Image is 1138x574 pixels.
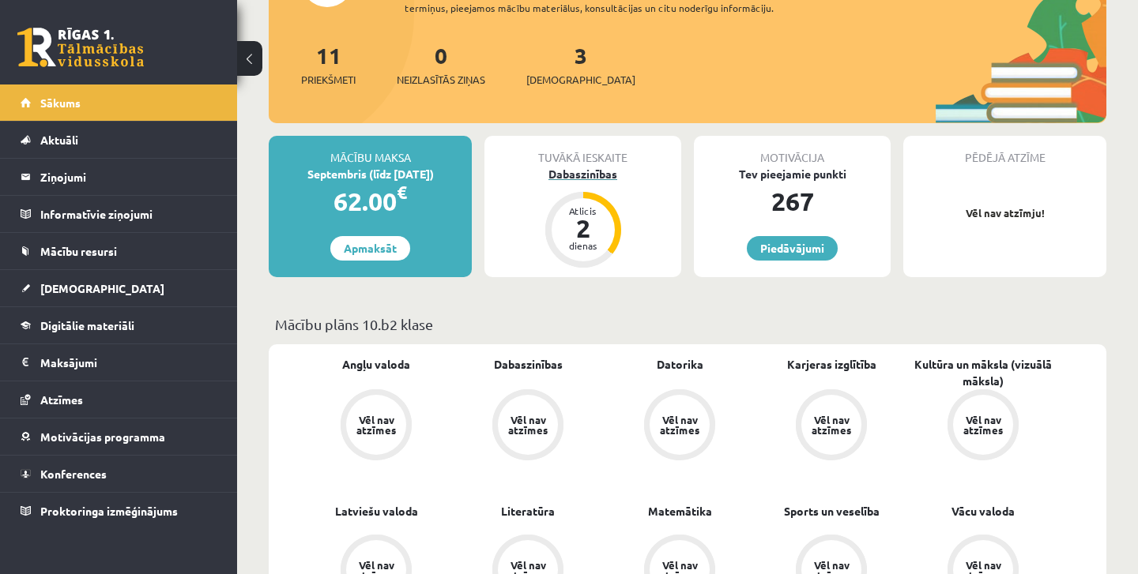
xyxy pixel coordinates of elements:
a: Vēl nav atzīmes [300,389,452,463]
p: Mācību plāns 10.b2 klase [275,313,1100,335]
div: Mācību maksa [269,136,472,166]
a: Matemātika [648,503,712,520]
a: Vēl nav atzīmes [452,389,604,463]
a: Datorika [657,356,703,373]
a: Digitālie materiāli [21,307,217,343]
span: Aktuāli [40,133,78,147]
span: Neizlasītās ziņas [397,72,485,88]
div: Motivācija [694,136,891,166]
legend: Maksājumi [40,344,217,381]
span: Mācību resursi [40,244,117,258]
span: [DEMOGRAPHIC_DATA] [526,72,635,88]
span: Sākums [40,96,81,110]
a: Mācību resursi [21,233,217,269]
span: Digitālie materiāli [40,318,134,332]
p: Vēl nav atzīmju! [911,205,1098,221]
a: Latviešu valoda [335,503,418,520]
a: Dabaszinības Atlicis 2 dienas [484,166,681,270]
a: Aktuāli [21,122,217,158]
a: Rīgas 1. Tālmācības vidusskola [17,28,144,67]
span: € [397,181,407,204]
a: Atzīmes [21,381,217,418]
a: Vēl nav atzīmes [604,389,756,463]
span: Priekšmeti [301,72,356,88]
div: Vēl nav atzīmes [961,415,1005,435]
div: dienas [560,241,607,250]
div: 2 [560,216,607,241]
a: Maksājumi [21,344,217,381]
div: 267 [694,182,891,220]
div: 62.00 [269,182,472,220]
a: Vācu valoda [951,503,1015,520]
div: Vēl nav atzīmes [506,415,550,435]
a: 11Priekšmeti [301,41,356,88]
a: Informatīvie ziņojumi [21,196,217,232]
div: Tuvākā ieskaite [484,136,681,166]
span: Atzīmes [40,392,83,407]
a: Sākums [21,84,217,121]
div: Vēl nav atzīmes [809,415,853,435]
a: Literatūra [501,503,555,520]
div: Vēl nav atzīmes [658,415,702,435]
div: Vēl nav atzīmes [354,415,398,435]
a: Konferences [21,456,217,492]
a: Ziņojumi [21,159,217,195]
span: Motivācijas programma [40,430,165,444]
a: Proktoringa izmēģinājums [21,493,217,529]
legend: Ziņojumi [40,159,217,195]
legend: Informatīvie ziņojumi [40,196,217,232]
a: Karjeras izglītība [787,356,876,373]
span: Proktoringa izmēģinājums [40,504,178,518]
span: Konferences [40,467,107,481]
a: Sports un veselība [784,503,880,520]
a: Vēl nav atzīmes [756,389,907,463]
a: 0Neizlasītās ziņas [397,41,485,88]
div: Dabaszinības [484,166,681,182]
div: Atlicis [560,206,607,216]
span: [DEMOGRAPHIC_DATA] [40,281,164,295]
a: [DEMOGRAPHIC_DATA] [21,270,217,306]
div: Septembris (līdz [DATE]) [269,166,472,182]
a: Apmaksāt [330,236,410,261]
a: Dabaszinības [494,356,563,373]
div: Pēdējā atzīme [903,136,1106,166]
a: Kultūra un māksla (vizuālā māksla) [907,356,1059,389]
a: Motivācijas programma [21,418,217,455]
a: Angļu valoda [342,356,410,373]
a: Piedāvājumi [747,236,838,261]
a: Vēl nav atzīmes [907,389,1059,463]
a: 3[DEMOGRAPHIC_DATA] [526,41,635,88]
div: Tev pieejamie punkti [694,166,891,182]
